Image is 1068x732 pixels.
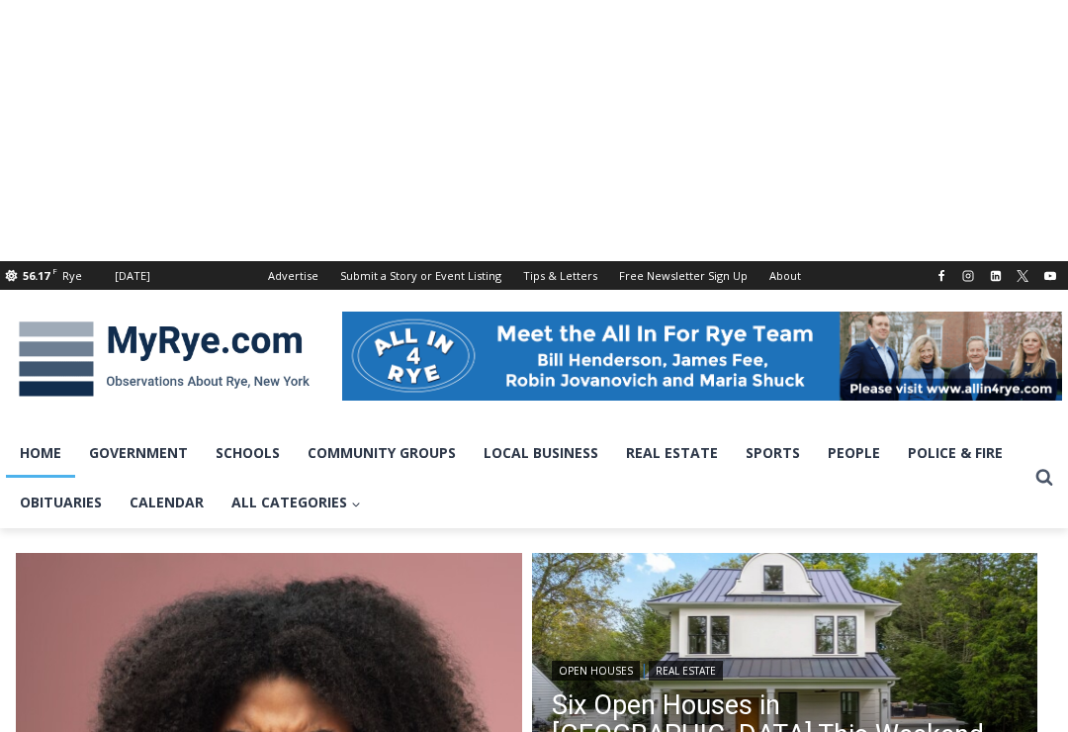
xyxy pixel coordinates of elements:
[6,428,1026,528] nav: Primary Navigation
[984,264,1008,288] a: Linkedin
[75,428,202,478] a: Government
[62,267,82,285] div: Rye
[294,428,470,478] a: Community Groups
[1038,264,1062,288] a: YouTube
[23,268,49,283] span: 56.17
[512,261,608,290] a: Tips & Letters
[814,428,894,478] a: People
[218,478,375,527] a: All Categories
[552,661,640,681] a: Open Houses
[6,428,75,478] a: Home
[116,478,218,527] a: Calendar
[608,261,758,290] a: Free Newsletter Sign Up
[732,428,814,478] a: Sports
[6,308,322,411] img: MyRye.com
[231,492,361,513] span: All Categories
[1026,460,1062,496] button: View Search Form
[758,261,812,290] a: About
[202,428,294,478] a: Schools
[552,657,1019,681] div: |
[329,261,512,290] a: Submit a Story or Event Listing
[612,428,732,478] a: Real Estate
[470,428,612,478] a: Local Business
[1011,264,1034,288] a: X
[257,261,329,290] a: Advertise
[930,264,953,288] a: Facebook
[956,264,980,288] a: Instagram
[649,661,723,681] a: Real Estate
[115,267,150,285] div: [DATE]
[52,265,57,276] span: F
[257,261,812,290] nav: Secondary Navigation
[6,478,116,527] a: Obituaries
[894,428,1017,478] a: Police & Fire
[342,312,1062,401] img: All in for Rye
